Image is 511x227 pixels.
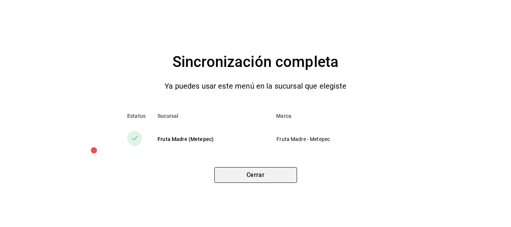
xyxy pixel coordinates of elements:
th: Estatus [115,107,152,125]
div: Fruta Madre (Metepec) [157,135,264,143]
th: Marca [270,107,396,125]
p: Ya puedes usar este menú en la sucursal que elegiste [165,80,346,92]
h4: Sincronización completa [172,50,339,74]
th: Sucursal [152,107,270,125]
p: Fruta Madre - Metepec [276,135,383,143]
button: Cerrar [214,167,297,183]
